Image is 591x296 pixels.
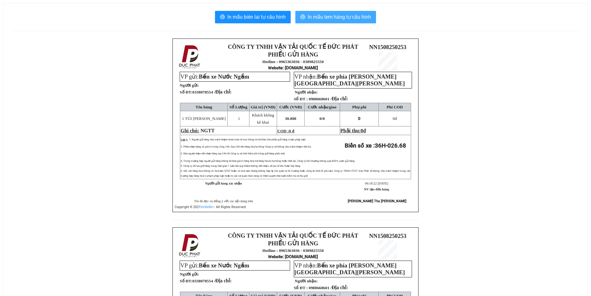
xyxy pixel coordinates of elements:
[309,97,348,101] span: 0988668601 /
[200,128,214,133] span: NGTT
[295,279,318,283] strong: Người nhận:
[323,116,325,121] span: 0
[393,116,397,121] span: đ
[352,105,366,109] span: Phụ phí
[365,182,388,185] span: 06:18:22 [DATE]
[180,272,199,276] strong: Người gửi:
[180,73,249,80] span: VP gửi:
[369,44,406,50] span: NN1508250253
[181,170,410,177] span: 6: Đối với hàng hoá không có hoá đơn GTGT hoặc có hoá đơn nhưng không hợp lệ (do quản lý thị trườ...
[358,116,360,121] span: 0
[177,233,203,259] img: logo
[199,262,249,269] span: Bến xe Nước Ngầm
[230,105,248,109] span: Số Lượng
[177,44,203,70] img: logo
[364,188,389,191] strong: NV tạo đơn hàng
[268,51,318,58] strong: PHIẾU GỬI HÀNG
[189,138,306,141] span: 1: Người gửi hàng chịu trách nhiệm hoàn toàn về mọi thông tin kê khai trên phiếu gửi hàng trước p...
[181,152,285,155] span: 3: Nếu người nhận đến nhận hàng sau 24h thì Công ty sẽ tính thêm phí trông giữ hàng phát sinh.
[262,59,324,64] strong: Hotline : 0965363036 - 0389825550
[294,285,308,290] strong: Số ĐT :
[340,128,366,133] span: Phải thu:
[285,116,296,121] span: 30.000
[308,105,337,109] span: Cước nhận/giao
[268,254,318,259] strong: : [DOMAIN_NAME]
[363,128,366,133] span: đ
[309,285,348,290] span: 0988668601 /
[180,83,199,88] strong: Người gửi:
[279,105,302,109] span: Cước (VNĐ)
[393,116,395,121] span: 0
[180,90,231,94] strong: Số ĐT:
[268,65,318,70] strong: : [DOMAIN_NAME]
[192,279,232,283] span: 0338078554 /
[332,285,348,290] span: Địa chỉ:
[294,73,405,87] span: Bến xe phía [PERSON_NAME][GEOGRAPHIC_DATA][PERSON_NAME]
[387,105,403,109] span: Phí COD
[181,128,199,133] span: Ghi chú:
[228,232,358,239] strong: CÔNG TY TNHH VẬN TẢI QUỐC TẾ ĐỨC PHÁT
[205,182,242,185] strong: Người gửi hàng xác nhận
[345,142,406,149] strong: Biển số xe :
[194,199,253,203] span: Tôi đã đọc và đồng ý với các nội dung trên
[201,205,213,209] a: VeXeRe
[215,89,232,94] span: Địa chỉ:
[289,129,294,133] span: 0 đ
[375,142,406,149] span: 36H-026.68
[348,199,406,203] strong: [PERSON_NAME] Thu [PERSON_NAME]
[182,116,226,121] span: 1 TÚI [PERSON_NAME]
[308,13,371,21] span: In mẫu tem hàng tự cấu hình
[295,11,376,23] button: printerIn mẫu tem hàng tự cấu hình
[294,73,405,87] span: VP nhận:
[238,116,240,121] span: 1
[181,165,301,167] span: 5: Công ty chỉ lưu giữ hàng trong thời gian 1 tuần nếu quý khách không đến nhận, sẽ lưu về kho ho...
[294,97,308,101] strong: Số ĐT :
[215,278,232,283] span: Địa chỉ:
[300,14,305,20] span: printer
[251,105,275,109] span: Giá trị (VNĐ)
[268,254,283,259] span: Website
[320,116,325,121] span: 0/
[175,205,246,209] span: Copyright © 2021 – All Rights Reserved
[294,262,405,276] span: Bến xe phía [PERSON_NAME][GEOGRAPHIC_DATA][PERSON_NAME]
[295,90,318,94] strong: Người nhận:
[215,11,291,23] button: printerIn mẫu biên lai tự cấu hình
[227,13,286,21] span: In mẫu biên lai tự cấu hình
[181,138,188,141] span: Lưu ý:
[332,96,348,101] span: Địa chỉ:
[361,128,363,133] span: 0
[277,129,294,133] span: COD :
[294,262,405,276] span: VP nhận:
[192,90,232,94] span: 0338078554 /
[268,66,283,70] span: Website
[262,248,324,253] strong: Hotline : 0965363036 - 0389825550
[180,262,249,269] span: VP gửi:
[181,145,311,148] span: 2: Phiếu nhận hàng có giá trị trong vòng 24h. Sau 24h nếu hàng hóa hư hỏng Công ty sẽ không chịu ...
[228,43,358,50] strong: CÔNG TY TNHH VẬN TẢI QUỐC TẾ ĐỨC PHÁT
[252,113,274,125] span: Khách không kê khai
[180,279,231,283] strong: Số ĐT:
[195,105,212,109] span: Tên hàng
[369,233,406,239] span: NN1508250253
[181,160,355,162] span: 4: Trong trường hợp người gửi hàng không kê khai giá trị hàng hóa mà hàng hóa bị hư hỏng hoặc thấ...
[220,14,225,20] span: printer
[199,73,249,80] span: Bến xe Nước Ngầm
[268,240,318,247] strong: PHIẾU GỬI HÀNG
